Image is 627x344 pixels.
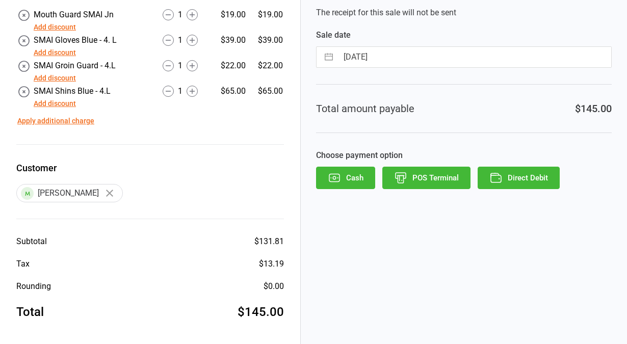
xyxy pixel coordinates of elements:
button: Apply additional charge [17,116,94,126]
div: Total [16,303,44,321]
button: Add discount [34,73,76,84]
div: Tax [16,258,30,270]
div: [PERSON_NAME] [16,184,123,202]
label: Choose payment option [316,149,612,162]
button: Add discount [34,47,76,58]
td: $22.00 [250,60,283,84]
label: Sale date [316,29,612,41]
span: SMAI Gloves Blue - 4. L [34,35,117,45]
button: Cash [316,167,375,189]
div: $65.00 [212,85,246,97]
div: $145.00 [575,101,612,116]
div: Rounding [16,280,51,293]
span: SMAI Shins Blue - 4.L [34,86,111,96]
div: $145.00 [238,303,284,321]
div: $19.00 [212,9,246,21]
div: Subtotal [16,235,47,248]
span: SMAI Groin Guard - 4.L [34,61,116,70]
div: $22.00 [212,60,246,72]
div: 1 [150,85,211,97]
button: Direct Debit [478,167,560,189]
span: Mouth Guard SMAI Jn [34,10,114,19]
div: 1 [150,60,211,72]
td: $19.00 [250,9,283,33]
div: $0.00 [264,280,284,293]
div: $39.00 [212,34,246,46]
td: $65.00 [250,85,283,110]
div: Total amount payable [316,101,414,116]
td: $39.00 [250,34,283,59]
button: Add discount [34,22,76,33]
div: 1 [150,34,211,46]
button: POS Terminal [382,167,471,189]
label: Customer [16,161,284,175]
div: $13.19 [259,258,284,270]
div: $131.81 [254,235,284,248]
button: Add discount [34,98,76,109]
div: 1 [150,9,211,21]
